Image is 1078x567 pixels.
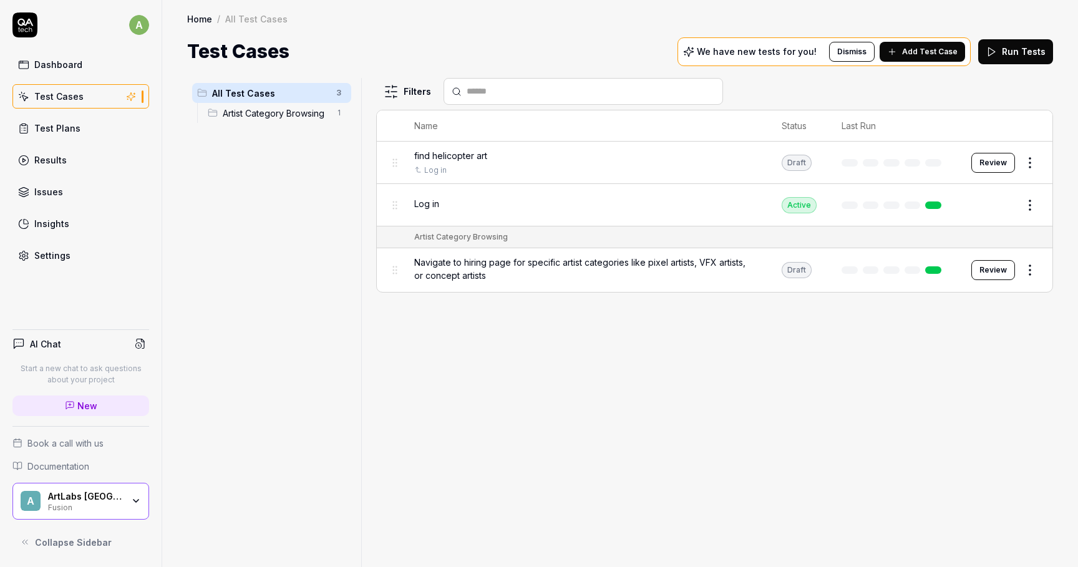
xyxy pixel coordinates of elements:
tr: find helicopter artLog inDraftReview [377,142,1052,184]
span: New [77,399,97,412]
div: Artist Category Browsing [414,231,508,243]
div: ArtLabs Europe [48,491,123,502]
th: Status [769,110,829,142]
div: Test Cases [34,90,84,103]
div: Dashboard [34,58,82,71]
a: Home [187,12,212,25]
span: Book a call with us [27,437,104,450]
div: Fusion [48,502,123,511]
span: Navigate to hiring page for specific artist categories like pixel artists, VFX artists, or concep... [414,256,757,282]
div: Issues [34,185,63,198]
button: Review [971,260,1015,280]
span: Artist Category Browsing [223,107,329,120]
th: Last Run [829,110,959,142]
span: 3 [331,85,346,100]
a: Issues [12,180,149,204]
a: New [12,395,149,416]
span: find helicopter art [414,149,487,162]
p: We have new tests for you! [697,47,817,56]
a: Test Cases [12,84,149,109]
div: Drag to reorderArtist Category Browsing1 [203,103,351,123]
span: Log in [414,197,439,210]
span: 1 [331,105,346,120]
span: All Test Cases [212,87,329,100]
p: Start a new chat to ask questions about your project [12,363,149,385]
button: Add Test Case [880,42,965,62]
div: Insights [34,217,69,230]
div: Results [34,153,67,167]
a: Dashboard [12,52,149,77]
button: Collapse Sidebar [12,530,149,555]
span: Documentation [27,460,89,473]
span: Collapse Sidebar [35,536,112,549]
a: Book a call with us [12,437,149,450]
button: Review [971,153,1015,173]
button: Dismiss [829,42,875,62]
th: Name [402,110,769,142]
div: Draft [782,262,812,278]
div: / [217,12,220,25]
button: a [129,12,149,37]
div: Draft [782,155,812,171]
a: Test Plans [12,116,149,140]
div: Active [782,197,817,213]
span: a [129,15,149,35]
a: Documentation [12,460,149,473]
h4: AI Chat [30,337,61,351]
a: Insights [12,211,149,236]
tr: Navigate to hiring page for specific artist categories like pixel artists, VFX artists, or concep... [377,248,1052,292]
button: Filters [376,79,439,104]
span: Add Test Case [902,46,958,57]
a: Results [12,148,149,172]
div: Settings [34,249,70,262]
div: Test Plans [34,122,80,135]
span: A [21,491,41,511]
a: Log in [424,165,447,176]
a: Settings [12,243,149,268]
h1: Test Cases [187,37,289,65]
div: All Test Cases [225,12,288,25]
tr: Log inActive [377,184,1052,226]
button: Run Tests [978,39,1053,64]
button: AArtLabs [GEOGRAPHIC_DATA]Fusion [12,483,149,520]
